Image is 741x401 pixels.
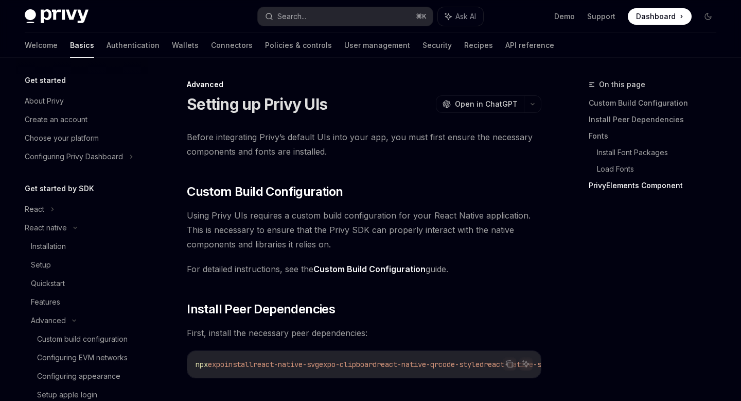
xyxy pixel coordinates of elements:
[31,240,66,253] div: Installation
[187,79,541,90] div: Advanced
[172,33,199,58] a: Wallets
[597,161,725,177] a: Load Fonts
[25,9,89,24] img: dark logo
[589,95,725,111] a: Custom Build Configuration
[416,12,427,21] span: ⌘ K
[16,293,148,311] a: Features
[377,360,484,369] span: react-native-qrcode-styled
[438,7,483,26] button: Ask AI
[16,129,148,147] a: Choose your platform
[16,274,148,293] a: Quickstart
[187,130,541,159] span: Before integrating Privy’s default UIs into your app, you must first ensure the necessary compone...
[599,78,645,91] span: On this page
[25,151,123,163] div: Configuring Privy Dashboard
[455,11,476,22] span: Ask AI
[422,33,452,58] a: Security
[16,256,148,274] a: Setup
[196,360,208,369] span: npx
[25,113,87,126] div: Create an account
[25,182,94,195] h5: Get started by SDK
[187,208,541,252] span: Using Privy UIs requires a custom build configuration for your React Native application. This is ...
[253,360,319,369] span: react-native-svg
[464,33,493,58] a: Recipes
[16,110,148,129] a: Create an account
[313,264,426,275] a: Custom Build Configuration
[25,222,67,234] div: React native
[436,95,524,113] button: Open in ChatGPT
[211,33,253,58] a: Connectors
[519,357,533,371] button: Ask AI
[587,11,615,22] a: Support
[319,360,377,369] span: expo-clipboard
[636,11,676,22] span: Dashboard
[107,33,160,58] a: Authentication
[70,33,94,58] a: Basics
[16,348,148,367] a: Configuring EVM networks
[31,314,66,327] div: Advanced
[277,10,306,23] div: Search...
[344,33,410,58] a: User management
[31,296,60,308] div: Features
[25,95,64,107] div: About Privy
[455,99,518,109] span: Open in ChatGPT
[265,33,332,58] a: Policies & controls
[187,262,541,276] span: For detailed instructions, see the guide.
[16,237,148,256] a: Installation
[37,389,97,401] div: Setup apple login
[16,367,148,386] a: Configuring appearance
[597,144,725,161] a: Install Font Packages
[628,8,692,25] a: Dashboard
[258,7,432,26] button: Search...⌘K
[25,33,58,58] a: Welcome
[187,183,343,200] span: Custom Build Configuration
[187,95,327,113] h1: Setting up Privy UIs
[25,74,66,87] h5: Get started
[224,360,253,369] span: install
[589,177,725,194] a: PrivyElements Component
[554,11,575,22] a: Demo
[187,326,541,340] span: First, install the necessary peer dependencies:
[37,370,120,382] div: Configuring appearance
[25,132,99,144] div: Choose your platform
[31,259,51,271] div: Setup
[589,111,725,128] a: Install Peer Dependencies
[16,330,148,348] a: Custom build configuration
[187,301,335,318] span: Install Peer Dependencies
[589,128,725,144] a: Fonts
[505,33,554,58] a: API reference
[37,352,128,364] div: Configuring EVM networks
[37,333,128,345] div: Custom build configuration
[25,203,44,215] div: React
[208,360,224,369] span: expo
[16,92,148,110] a: About Privy
[484,360,607,369] span: react-native-safe-area-context
[503,357,516,371] button: Copy the contents from the code block
[700,8,716,25] button: Toggle dark mode
[31,277,65,290] div: Quickstart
